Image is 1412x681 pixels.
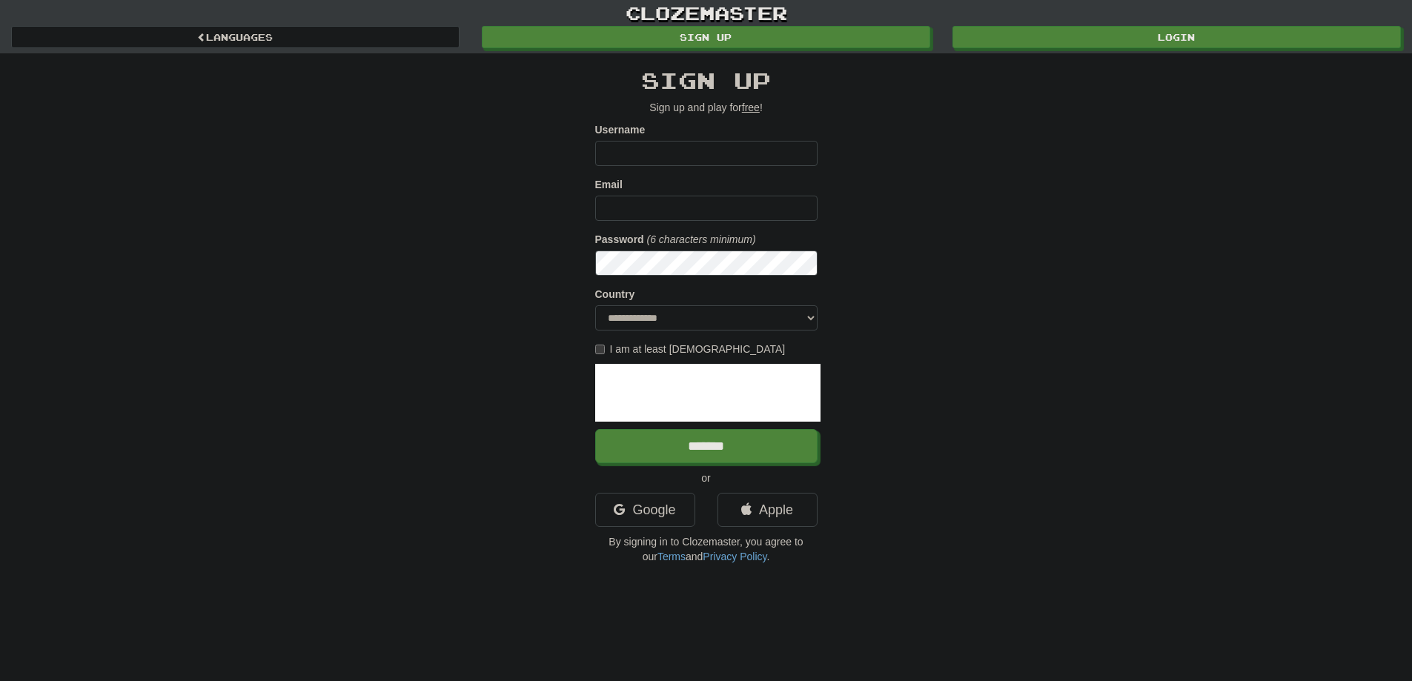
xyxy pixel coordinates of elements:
a: Languages [11,26,460,48]
input: I am at least [DEMOGRAPHIC_DATA] [595,345,605,354]
a: Apple [717,493,818,527]
h2: Sign up [595,68,818,93]
p: By signing in to Clozemaster, you agree to our and . [595,534,818,564]
p: or [595,471,818,485]
a: Login [952,26,1401,48]
a: Sign up [482,26,930,48]
label: Password [595,232,644,247]
a: Privacy Policy [703,551,766,562]
label: Username [595,122,646,137]
u: free [742,102,760,113]
label: Country [595,287,635,302]
a: Google [595,493,695,527]
label: I am at least [DEMOGRAPHIC_DATA] [595,342,786,356]
p: Sign up and play for ! [595,100,818,115]
iframe: reCAPTCHA [595,364,821,422]
a: Terms [657,551,686,562]
label: Email [595,177,623,192]
em: (6 characters minimum) [647,233,756,245]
